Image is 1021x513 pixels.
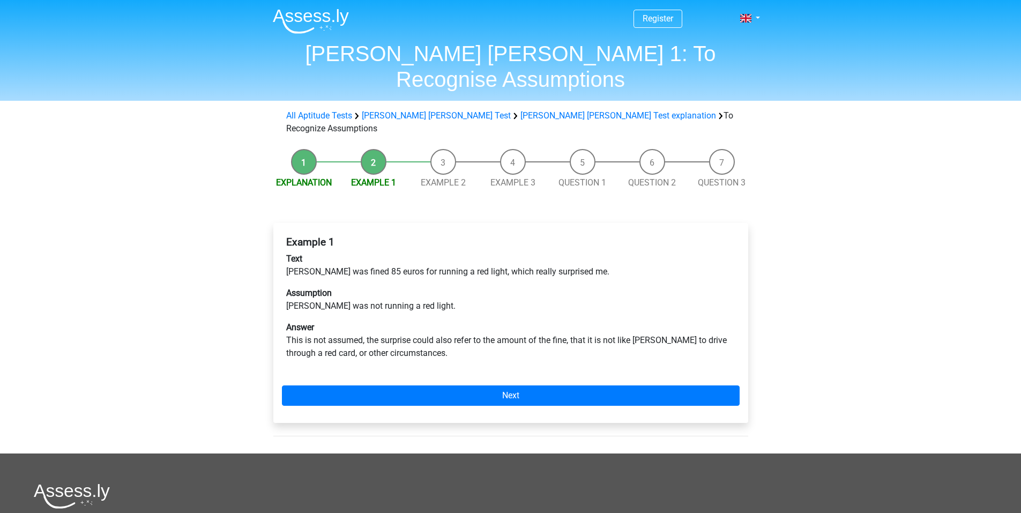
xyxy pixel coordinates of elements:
div: To Recognize Assumptions [282,109,740,135]
img: Assessly [273,9,349,34]
a: Next [282,385,740,406]
a: All Aptitude Tests [286,110,352,121]
p: [PERSON_NAME] was not running a red light. [286,287,735,313]
a: Question 1 [558,177,606,188]
b: Assumption [286,288,332,298]
a: Register [643,13,673,24]
a: Question 2 [628,177,676,188]
b: Text [286,254,302,264]
b: Example 1 [286,236,334,248]
a: [PERSON_NAME] [PERSON_NAME] Test [362,110,511,121]
a: Question 3 [698,177,746,188]
p: [PERSON_NAME] was fined 85 euros for running a red light, which really surprised me. [286,252,735,278]
a: [PERSON_NAME] [PERSON_NAME] Test explanation [520,110,716,121]
h1: [PERSON_NAME] [PERSON_NAME] 1: To Recognise Assumptions [264,41,757,92]
p: This is not assumed, the surprise could also refer to the amount of the fine, that it is not like... [286,321,735,360]
a: Explanation [276,177,332,188]
a: Example 2 [421,177,466,188]
a: Example 3 [490,177,535,188]
img: Assessly logo [34,484,110,509]
a: Example 1 [351,177,396,188]
b: Answer [286,322,314,332]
